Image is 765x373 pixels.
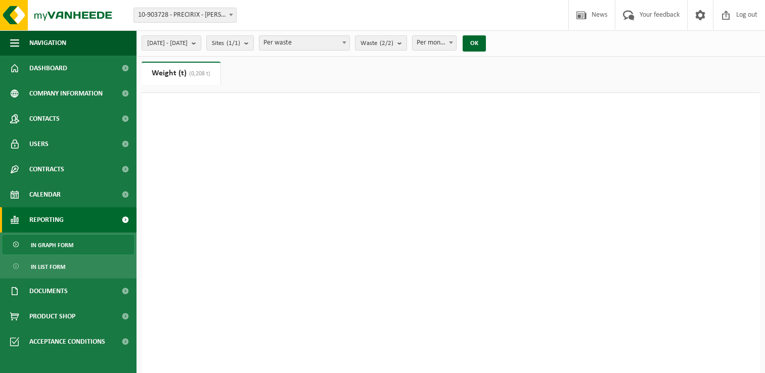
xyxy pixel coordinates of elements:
span: Product Shop [29,304,75,329]
span: Acceptance conditions [29,329,105,354]
span: In graph form [31,236,73,255]
a: In graph form [3,235,134,254]
span: Contracts [29,157,64,182]
span: Users [29,131,49,157]
span: Dashboard [29,56,67,81]
span: (0,208 t) [187,71,210,77]
span: Per waste [259,36,349,50]
span: Navigation [29,30,66,56]
span: Sites [212,36,240,51]
span: Documents [29,278,68,304]
span: 10-903728 - PRECIRIX - JETTE [133,8,237,23]
button: OK [463,35,486,52]
span: In list form [31,257,65,276]
span: Contacts [29,106,60,131]
a: In list form [3,257,134,276]
button: [DATE] - [DATE] [142,35,201,51]
span: Per month [412,35,457,51]
span: 10-903728 - PRECIRIX - JETTE [134,8,236,22]
span: Reporting [29,207,64,232]
span: Per month [413,36,456,50]
a: Weight (t) [142,62,220,85]
span: Per waste [259,35,350,51]
span: Company information [29,81,103,106]
count: (2/2) [380,40,393,46]
count: (1/1) [227,40,240,46]
button: Sites(1/1) [206,35,254,51]
span: [DATE] - [DATE] [147,36,188,51]
span: Calendar [29,182,61,207]
button: Waste(2/2) [355,35,407,51]
span: Waste [361,36,393,51]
